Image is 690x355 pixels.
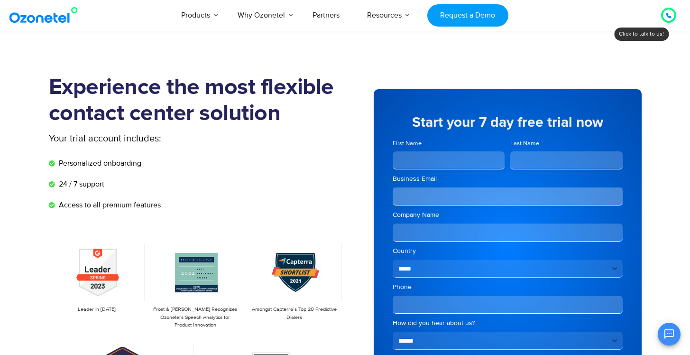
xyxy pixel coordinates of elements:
[56,199,161,211] span: Access to all premium features
[510,139,623,148] label: Last Name
[251,306,337,321] p: Amongst Capterra’s Top 20 Predictive Dialers
[393,282,623,292] label: Phone
[393,174,623,184] label: Business Email
[427,4,508,27] a: Request a Demo
[152,306,239,329] p: Frost & [PERSON_NAME] Recognizes Ozonetel's Speech Analytics for Product Innovation
[393,139,505,148] label: First Name
[56,178,104,190] span: 24 / 7 support
[49,75,345,127] h1: Experience the most flexible contact center solution
[49,131,274,146] p: Your trial account includes:
[393,246,623,256] label: Country
[393,115,623,130] h5: Start your 7 day free trial now
[54,306,140,314] p: Leader in [DATE]
[56,158,141,169] span: Personalized onboarding
[393,210,623,220] label: Company Name
[393,318,623,328] label: How did you hear about us?
[658,323,681,346] button: Open chat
